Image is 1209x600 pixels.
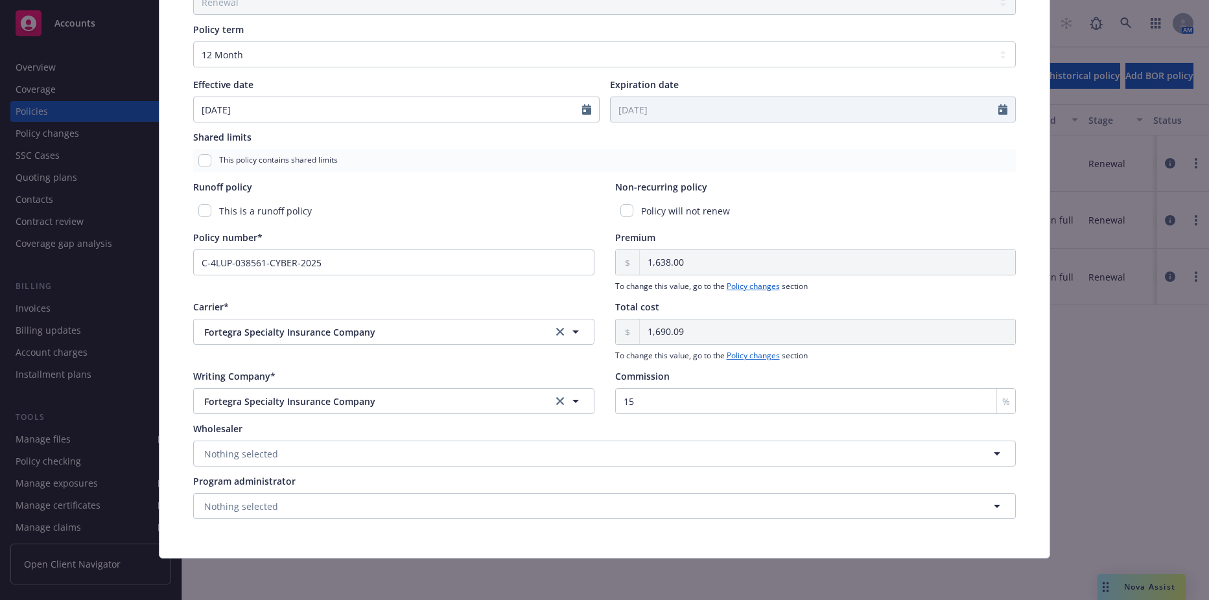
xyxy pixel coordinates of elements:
[193,441,1016,467] button: Nothing selected
[615,231,655,244] span: Premium
[615,370,670,382] span: Commission
[193,301,229,313] span: Carrier*
[193,319,594,345] button: Fortegra Specialty Insurance Companyclear selection
[204,395,531,408] span: Fortegra Specialty Insurance Company
[552,393,568,409] a: clear selection
[615,181,707,193] span: Non-recurring policy
[193,370,276,382] span: Writing Company*
[727,281,780,292] a: Policy changes
[615,350,1016,362] span: To change this value, go to the section
[640,250,1015,275] input: 0.00
[193,475,296,487] span: Program administrator
[615,301,659,313] span: Total cost
[582,104,591,115] svg: Calendar
[204,325,531,339] span: Fortegra Specialty Insurance Company
[1002,395,1010,408] span: %
[194,97,582,122] input: MM/DD/YYYY
[193,199,594,223] div: This is a runoff policy
[193,23,244,36] span: Policy term
[615,199,1016,223] div: Policy will not renew
[552,324,568,340] a: clear selection
[193,493,1016,519] button: Nothing selected
[611,97,999,122] input: MM/DD/YYYY
[610,78,679,91] span: Expiration date
[640,319,1015,344] input: 0.00
[193,231,263,244] span: Policy number*
[193,149,1016,172] div: This policy contains shared limits
[727,350,780,361] a: Policy changes
[193,78,253,91] span: Effective date
[193,388,594,414] button: Fortegra Specialty Insurance Companyclear selection
[193,422,242,435] span: Wholesaler
[615,281,1016,292] span: To change this value, go to the section
[998,104,1007,115] svg: Calendar
[193,131,252,143] span: Shared limits
[193,181,252,193] span: Runoff policy
[204,500,278,513] span: Nothing selected
[204,447,278,461] span: Nothing selected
